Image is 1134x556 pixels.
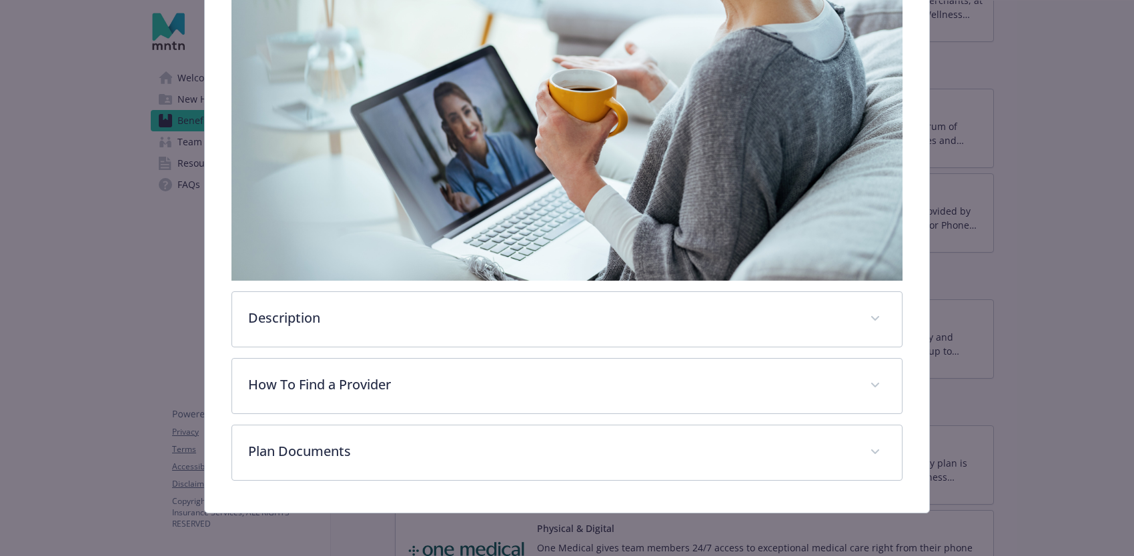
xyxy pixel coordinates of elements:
[248,375,854,395] p: How To Find a Provider
[232,359,902,413] div: How To Find a Provider
[248,308,854,328] p: Description
[232,425,902,480] div: Plan Documents
[232,292,902,347] div: Description
[248,441,854,461] p: Plan Documents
